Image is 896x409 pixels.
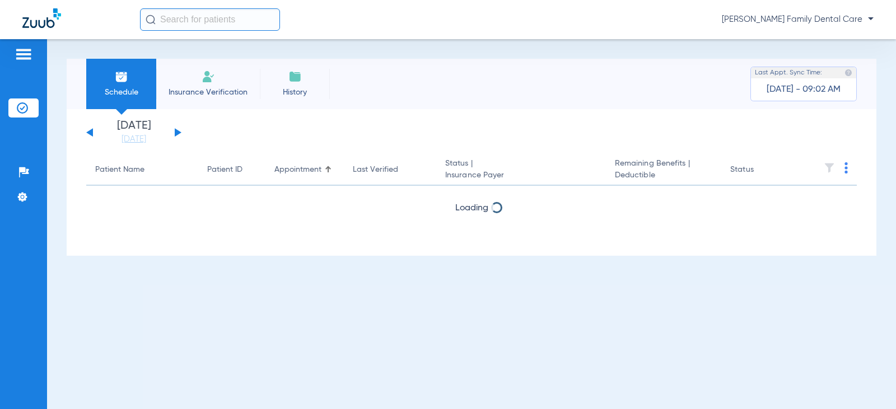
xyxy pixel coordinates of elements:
th: Status [721,154,797,186]
input: Search for patients [140,8,280,31]
th: Remaining Benefits | [606,154,721,186]
div: Patient Name [95,164,144,176]
a: [DATE] [100,134,167,145]
img: Search Icon [146,15,156,25]
span: Deductible [615,170,712,181]
span: Schedule [95,87,148,98]
span: Loading [455,204,488,213]
span: Insurance Payer [445,170,597,181]
img: History [288,70,302,83]
img: Schedule [115,70,128,83]
span: Insurance Verification [165,87,251,98]
th: Status | [436,154,606,186]
span: [DATE] - 09:02 AM [767,84,841,95]
div: Appointment [274,164,335,176]
div: Last Verified [353,164,427,176]
li: [DATE] [100,120,167,145]
div: Last Verified [353,164,398,176]
span: [PERSON_NAME] Family Dental Care [722,14,874,25]
div: Patient Name [95,164,189,176]
div: Appointment [274,164,321,176]
img: filter.svg [824,162,835,173]
img: Zuub Logo [22,8,61,28]
span: Last Appt. Sync Time: [755,67,822,78]
img: hamburger-icon [15,48,32,61]
div: Patient ID [207,164,242,176]
img: group-dot-blue.svg [844,162,848,173]
img: Manual Insurance Verification [202,70,215,83]
div: Patient ID [207,164,256,176]
img: last sync help info [844,69,852,77]
span: History [268,87,321,98]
